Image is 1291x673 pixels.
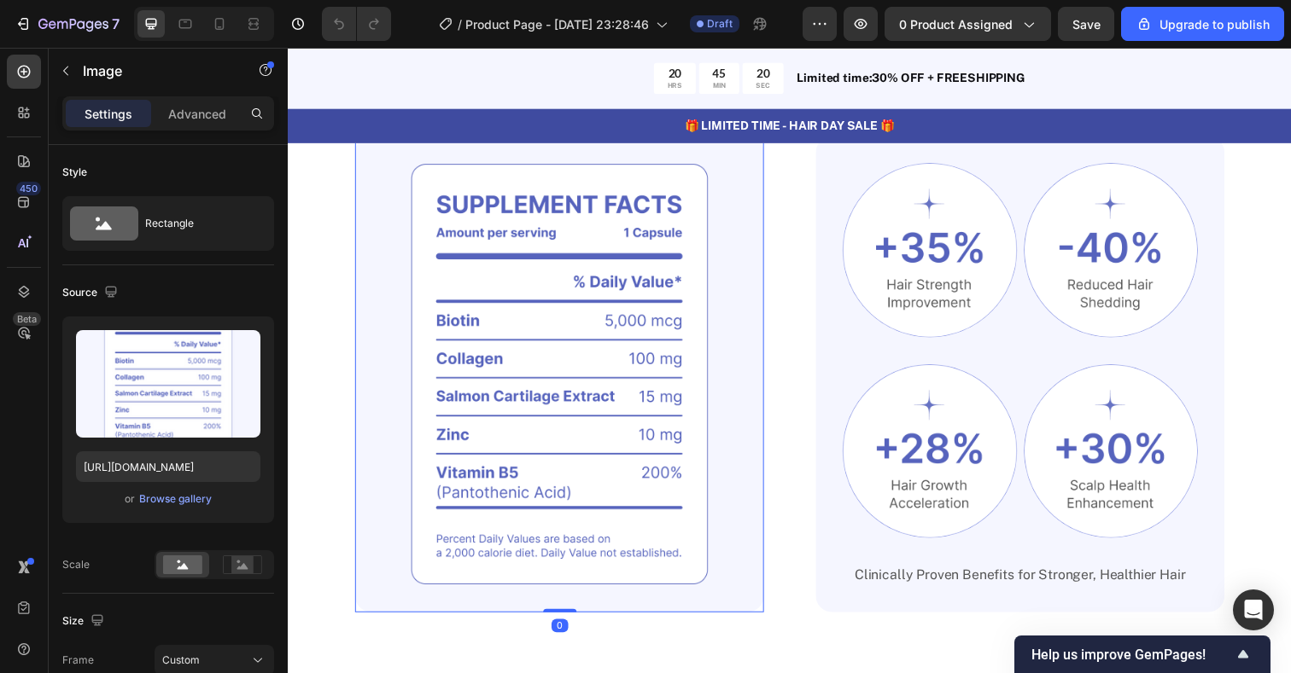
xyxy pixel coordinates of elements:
[1233,589,1274,630] div: Open Intercom Messenger
[7,7,127,41] button: 7
[899,15,1013,33] span: 0 product assigned
[125,489,135,509] span: or
[568,530,927,548] p: Clinically Proven Benefits for Stronger, Healthier Hair
[1058,7,1114,41] button: Save
[62,165,87,180] div: Style
[62,653,94,668] label: Frame
[465,15,649,33] span: Product Page - [DATE] 23:28:46
[288,48,1291,673] iframe: Design area
[1031,644,1253,664] button: Show survey - Help us improve GemPages!
[751,323,930,502] img: gempages_585059360095339355-abdbb048-e174-4cb1-9177-3b6a7b612e42.png
[458,15,462,33] span: /
[2,71,1023,89] p: 🎁 LIMITED TIME - HAIR DAY SALE 🎁
[566,118,745,296] img: gempages_585059360095339355-80247dd7-ad06-4b7a-a430-b199ff07fb8d.png
[83,61,228,81] p: Image
[1136,15,1270,33] div: Upgrade to publish
[13,312,41,326] div: Beta
[162,653,200,668] span: Custom
[62,557,90,572] div: Scale
[62,281,121,305] div: Source
[751,118,930,296] img: gempages_585059360095339355-03a1dc74-fa2e-422a-bab7-75791f06c416.png
[1031,647,1233,663] span: Help us improve GemPages!
[16,182,41,195] div: 450
[68,90,486,577] img: gempages_585059360095339355-e96af607-4b27-4e1b-89a3-640bdee30ec3.png
[139,491,212,507] div: Browse gallery
[62,610,108,633] div: Size
[322,7,391,41] div: Undo/Redo
[1121,7,1284,41] button: Upgrade to publish
[168,105,226,123] p: Advanced
[566,323,745,502] img: gempages_585059360095339355-bca4cf62-df56-41e8-be1c-dfdfbaa7e62b.png
[145,204,249,243] div: Rectangle
[76,451,260,482] input: https://example.com/image.jpg
[85,105,132,123] p: Settings
[885,7,1051,41] button: 0 product assigned
[76,330,260,438] img: preview-image
[138,490,213,508] button: Browse gallery
[1072,17,1101,32] span: Save
[707,16,733,32] span: Draft
[112,14,120,34] p: 7
[269,583,286,597] div: 0
[520,22,1023,40] p: Limited time:30% OFF + FREESHIPPING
